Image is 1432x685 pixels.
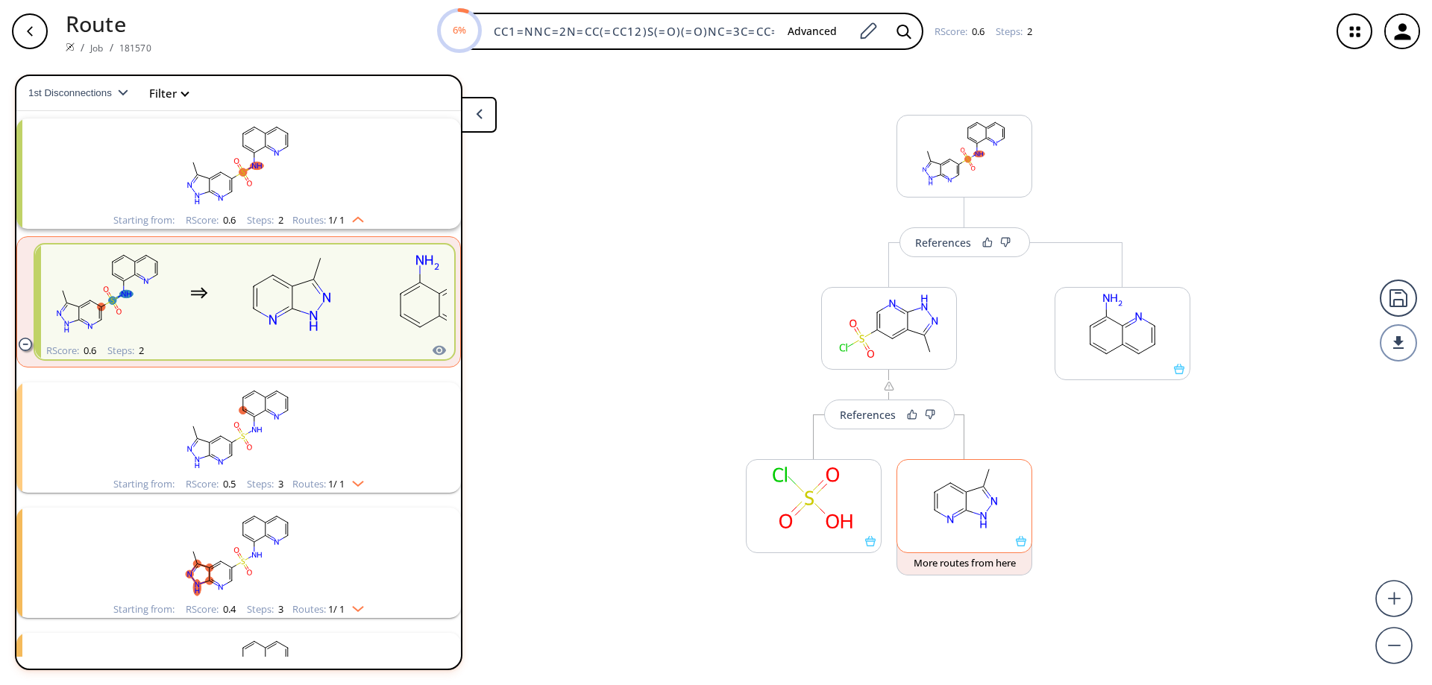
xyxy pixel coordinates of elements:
[46,346,96,356] div: RScore :
[28,87,118,98] span: 1st Disconnections
[485,24,776,39] input: Enter SMILES
[292,215,364,225] div: Routes:
[221,477,236,490] span: 0.5
[883,380,895,392] img: warning
[66,7,151,40] p: Route
[221,602,236,616] span: 0.4
[935,27,984,37] div: RScore :
[345,475,364,487] img: Down
[221,213,236,227] span: 0.6
[1055,288,1190,364] svg: Nc1cccc2cccnc12
[840,410,896,420] div: References
[896,543,1032,575] button: More routes from here
[247,215,283,225] div: Steps :
[276,602,283,616] span: 3
[247,604,283,614] div: Steps :
[45,508,433,601] svg: Cc1n[nH]c2ncc(S(=O)(=O)Nc3cccc4cccnc34)cc12
[372,247,506,340] svg: Nc1cccc2cccnc12
[140,88,188,99] button: Filter
[453,23,466,37] text: 6%
[186,479,236,489] div: RScore :
[897,116,1031,192] svg: Cc1n[nH]c2ncc(S(=O)(=O)Nc3cccc4cccnc34)cc12
[328,604,345,614] span: 1 / 1
[345,600,364,612] img: Down
[247,479,283,489] div: Steps :
[81,344,96,357] span: 0.6
[186,215,236,225] div: RScore :
[276,213,283,227] span: 2
[119,42,151,54] a: 181570
[345,211,364,223] img: Up
[45,119,433,212] svg: Cc1n[nH]c2ncc(S(=O)(=O)Nc3cccc4cccnc34)cc12
[822,288,956,364] svg: Cc1n[nH]c2ncc(S(=O)(=O)Cl)cc12
[970,25,984,38] span: 0.6
[113,604,175,614] div: Starting from:
[113,215,175,225] div: Starting from:
[90,42,103,54] a: Job
[110,40,113,55] li: /
[897,460,1031,536] svg: Cc1n[nH]c2ncccc12
[747,460,881,536] svg: O=S(=O)(O)Cl
[223,247,357,340] svg: Cc1n[nH]c2ncccc12
[328,479,345,489] span: 1 / 1
[899,227,1030,257] button: References
[45,382,433,476] svg: Cc1n[nH]c2ncc(S(=O)(=O)Nc3cccc4cccnc34)cc12
[1025,25,1032,38] span: 2
[66,42,75,51] img: Spaya logo
[776,18,849,45] button: Advanced
[292,604,364,614] div: Routes:
[81,40,84,55] li: /
[996,27,1032,37] div: Steps :
[136,344,144,357] span: 2
[107,346,144,356] div: Steps :
[915,238,971,247] div: References
[186,604,236,614] div: RScore :
[113,479,175,489] div: Starting from:
[328,215,345,225] span: 1 / 1
[41,247,175,340] svg: Cc1n[nH]c2ncc(S(=O)(=O)Nc3cccc4cccnc34)cc12
[276,477,283,490] span: 3
[824,400,955,429] button: References
[292,479,364,489] div: Routes:
[28,75,140,111] button: 1st Disconnections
